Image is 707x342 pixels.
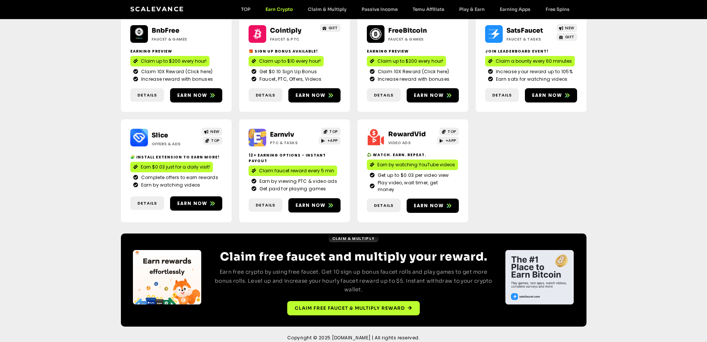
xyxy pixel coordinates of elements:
[287,301,420,315] a: Claim free faucet & multiply reward
[565,25,574,31] span: NEW
[538,6,577,12] a: Free Spins
[133,250,201,304] div: Slides
[329,129,338,134] span: TOP
[452,6,492,12] a: Play & Earn
[492,6,538,12] a: Earning Apps
[170,88,222,102] a: Earn now
[203,137,222,145] a: TOP
[130,5,184,13] a: Scalevance
[139,174,218,181] span: Complete offers to earn rewards
[405,6,452,12] a: Temu Affiliate
[288,198,341,212] a: Earn now
[556,33,577,41] a: GIFT
[152,141,199,147] h2: Offers & Ads
[259,167,334,174] span: Claim faucet reward every 5 min
[327,138,338,143] span: +APP
[485,88,519,102] a: Details
[270,36,317,42] h2: Faucet & PTC
[414,92,444,99] span: Earn now
[329,235,378,242] a: Claim & Multiply
[376,179,456,193] span: Play video, wait timer, get money
[376,172,449,179] span: Get up to $0.03 per video view
[377,161,455,168] span: Earn by watching YouTube videos
[270,140,317,146] h2: PTC & Tasks
[377,58,443,65] span: Claim up to $200 every hour!
[133,250,201,304] div: 2 / 4
[152,131,168,139] a: Slice
[494,68,573,75] span: Increase your reward up to 105%
[332,236,375,241] span: Claim & Multiply
[139,182,200,188] span: Earn by watching videos
[448,129,456,134] span: TOP
[270,27,301,35] a: Cointiply
[407,199,459,213] a: Earn now
[494,76,568,83] span: Earn sats for watching videos
[367,88,401,102] a: Details
[388,130,426,138] a: RewardVid
[137,92,157,98] span: Details
[295,202,326,209] span: Earn now
[256,92,275,98] span: Details
[388,140,435,146] h2: Video ads
[320,24,341,32] a: GIFT
[249,166,337,176] a: Claim faucet reward every 5 min
[374,202,393,209] span: Details
[133,68,219,75] a: Claim 10X Reward (Click here)
[321,128,341,136] a: TOP
[367,199,401,212] a: Details
[210,129,220,134] span: NEW
[256,202,275,208] span: Details
[485,48,577,54] h2: Join Leaderboard event!
[234,6,577,12] nav: Menu
[496,58,572,65] span: Claim a bounty every 60 minutes
[139,68,213,75] span: Claim 10X Reward (Click here)
[130,88,164,102] a: Details
[119,334,588,341] h2: Copyright © 2025 [DOMAIN_NAME] | All rights reserved.
[270,131,294,139] a: Earnviv
[259,58,321,65] span: Claim up to $10 every hour!
[177,200,208,207] span: Earn now
[130,154,222,160] h2: 🧩 Install extension to earn more!
[177,92,208,99] span: Earn now
[367,160,458,170] a: Earn by watching YouTube videos
[258,178,337,185] span: Earn by viewing PTC & video ads
[170,196,222,211] a: Earn now
[214,268,493,294] p: Earn free crypto by using free faucet. Get 10 sign up bonus faucet rolls and play games to get mo...
[367,56,446,66] a: Claim up to $200 every hour!
[556,24,577,32] a: NEW
[152,27,179,35] a: BnbFree
[141,164,210,170] span: Earn $0.03 just for a daily visit!
[388,27,427,35] a: FreeBitcoin
[249,56,324,66] a: Claim up to $10 every hour!
[137,200,157,206] span: Details
[130,196,164,210] a: Details
[249,48,341,54] h2: 🎁 Sign up bonus available!
[437,137,459,145] a: +APP
[492,92,512,98] span: Details
[376,68,449,75] span: Claim 10X Reward (Click here)
[258,6,300,12] a: Earn Crypto
[407,88,459,102] a: Earn now
[130,56,210,66] a: Claim up to $200 every hour!
[214,250,493,264] h2: Claim free faucet and multiply your reward.
[258,185,326,192] span: Get paid for playing games
[152,36,199,42] h2: Faucet & Games
[507,27,543,35] a: SatsFaucet
[507,36,553,42] h2: Faucet & Tasks
[532,92,562,99] span: Earn now
[446,138,456,143] span: +APP
[249,88,282,102] a: Details
[211,138,220,143] span: TOP
[300,6,354,12] a: Claim & Multiply
[414,202,444,209] span: Earn now
[319,137,341,145] a: +APP
[130,162,213,172] a: Earn $0.03 just for a daily visit!
[485,56,575,66] a: Claim a bounty every 60 minutes
[139,76,213,83] span: Increase reward with bonuses
[370,68,456,75] a: Claim 10X Reward (Click here)
[388,36,435,42] h2: Faucet & Games
[374,92,393,98] span: Details
[295,92,326,99] span: Earn now
[249,152,341,164] h2: 12+ Earning options - instant payout
[295,305,405,312] span: Claim free faucet & multiply reward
